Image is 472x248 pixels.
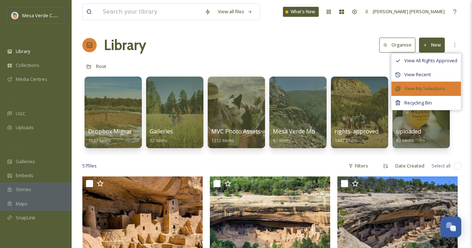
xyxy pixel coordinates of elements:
span: MVC Photo Assets [211,127,261,135]
span: View Recent [404,71,431,78]
a: Dropbox Migration1597 items [88,128,140,144]
a: Recycling Bin [391,96,461,110]
span: Select all [432,162,451,169]
span: UGC [16,110,25,117]
a: What's New [283,7,319,17]
span: Media Centres [16,76,47,83]
img: MVC%20SnapSea%20logo%20%281%29.png [11,12,19,19]
span: Uploads [16,124,34,131]
div: Filters [345,159,372,173]
a: Galleries32 items [150,128,173,144]
span: Root [96,63,106,69]
span: Collections [16,62,39,69]
a: Mesa Verde Moments (QR Code Uploads)67 items [273,128,384,144]
span: Embeds [16,172,33,179]
span: 32 items [150,137,168,144]
a: rights-approved1447 items [334,128,379,144]
span: Library [16,48,30,55]
span: Maps [16,200,28,207]
a: uploaded83 items [396,128,421,144]
span: SnapLink [16,214,35,221]
span: MEDIA [7,37,20,42]
span: COLLECT [7,99,23,104]
span: 57 file s [82,162,97,169]
span: Recycling Bin [404,99,432,106]
button: Organise [379,38,415,52]
a: MVC Photo Assets1212 items [211,128,261,144]
a: Root [96,62,106,70]
button: Open Chat [440,217,461,237]
span: Stories [16,186,31,193]
a: View all files [214,5,256,19]
button: New [419,38,445,52]
a: Organise [379,38,419,52]
span: 1447 items [334,137,357,144]
span: WIDGETS [7,147,24,152]
div: Date Created [392,159,428,173]
span: Galleries [16,158,35,165]
a: View All Rights Approved [391,54,461,68]
span: 1212 items [211,137,234,144]
span: uploaded [396,127,421,135]
span: [PERSON_NAME] [PERSON_NAME] [373,8,445,15]
span: Mesa Verde Country [22,12,66,19]
span: View All Rights Approved [404,57,457,64]
span: View My Selections [404,85,445,92]
a: Library [104,34,146,56]
span: 83 items [396,137,414,144]
span: 67 items [273,137,291,144]
span: rights-approved [334,127,379,135]
span: 1597 items [88,137,111,144]
a: [PERSON_NAME] [PERSON_NAME] [361,5,448,19]
input: Search your library [99,4,201,20]
span: Galleries [150,127,173,135]
span: Mesa Verde Moments (QR Code Uploads) [273,127,384,135]
span: Dropbox Migration [88,127,140,135]
a: View Recent [391,68,461,82]
span: SOCIALS [7,237,21,243]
